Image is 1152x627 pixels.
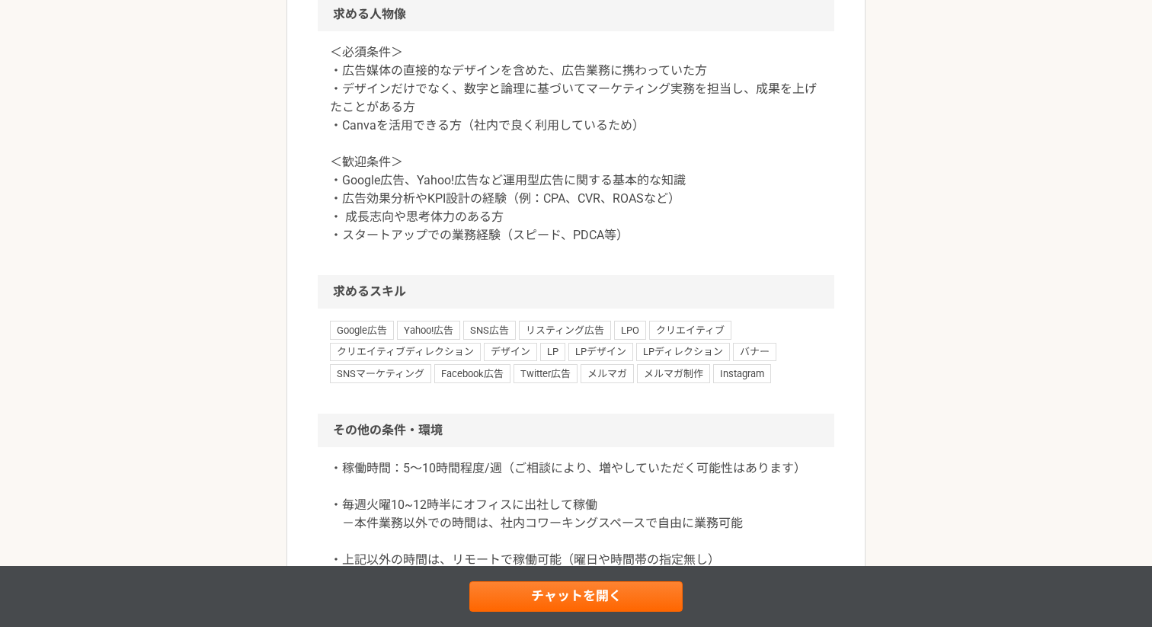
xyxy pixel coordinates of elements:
[637,364,710,382] span: メルマガ制作
[330,321,394,339] span: Google広告
[484,343,537,361] span: デザイン
[318,275,834,309] h2: 求めるスキル
[713,364,771,382] span: Instagram
[581,364,634,382] span: メルマガ
[649,321,731,339] span: クリエイティブ
[330,43,822,245] p: ＜必須条件＞ ・広告媒体の直接的なデザインを含めた、広告業務に携わっていた方 ・デザインだけでなく、数字と論理に基づいてマーケティング実務を担当し、成果を上げたことがある方 ・Canvaを活用で...
[330,343,481,361] span: クリエイティブディレクション
[469,581,683,612] a: チャットを開く
[318,414,834,447] h2: その他の条件・環境
[434,364,510,382] span: Facebook広告
[519,321,611,339] span: リスティング広告
[733,343,776,361] span: バナー
[514,364,578,382] span: Twitter広告
[540,343,565,361] span: LP
[636,343,730,361] span: LPディレクション
[397,321,460,339] span: Yahoo!広告
[614,321,646,339] span: LPO
[568,343,633,361] span: LPデザイン
[330,364,431,382] span: SNSマーケティング
[463,321,516,339] span: SNS広告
